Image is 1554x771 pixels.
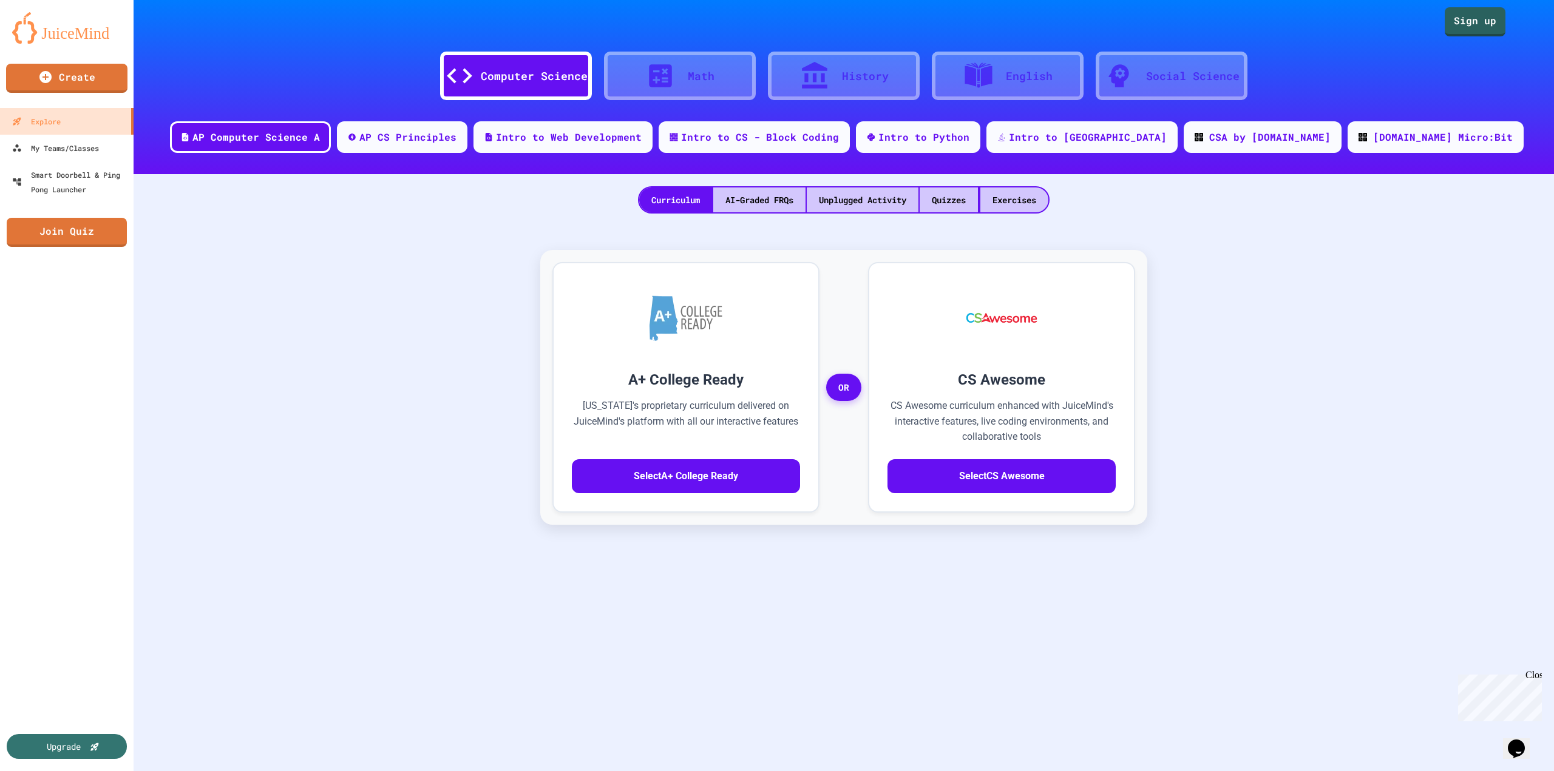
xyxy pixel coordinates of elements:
div: Intro to Python [878,130,969,144]
a: Create [6,64,127,93]
div: AP CS Principles [359,130,456,144]
button: SelectA+ College Ready [572,459,800,493]
iframe: chat widget [1453,670,1542,721]
a: Sign up [1445,7,1505,36]
div: Smart Doorbell & Ping Pong Launcher [12,167,129,197]
div: Chat with us now!Close [5,5,84,77]
img: CODE_logo_RGB.png [1195,133,1203,141]
div: Intro to [GEOGRAPHIC_DATA] [1009,130,1167,144]
div: Curriculum [639,187,712,212]
iframe: chat widget [1503,722,1542,759]
div: AI-Graded FRQs [713,187,806,212]
div: Exercises [980,187,1048,212]
a: Join Quiz [7,218,127,247]
div: Upgrade [47,740,81,753]
img: logo-orange.svg [12,12,121,44]
img: CODE_logo_RGB.png [1359,133,1367,141]
img: A+ College Ready [650,295,722,341]
div: Explore [12,114,61,129]
div: My Teams/Classes [12,141,99,155]
div: Computer Science [481,68,588,84]
div: Intro to Web Development [496,130,642,144]
div: Math [688,68,714,84]
h3: CS Awesome [887,369,1116,391]
div: CSA by [DOMAIN_NAME] [1209,130,1331,144]
button: SelectCS Awesome [887,459,1116,493]
p: CS Awesome curriculum enhanced with JuiceMind's interactive features, live coding environments, a... [887,398,1116,445]
h3: A+ College Ready [572,369,800,391]
div: [DOMAIN_NAME] Micro:Bit [1373,130,1513,144]
div: Social Science [1146,68,1240,84]
div: Intro to CS - Block Coding [681,130,839,144]
img: CS Awesome [954,281,1050,354]
div: History [842,68,889,84]
div: English [1006,68,1053,84]
span: OR [826,374,861,402]
p: [US_STATE]'s proprietary curriculum delivered on JuiceMind's platform with all our interactive fe... [572,398,800,445]
div: AP Computer Science A [192,130,320,144]
div: Unplugged Activity [807,187,918,212]
div: Quizzes [920,187,978,212]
